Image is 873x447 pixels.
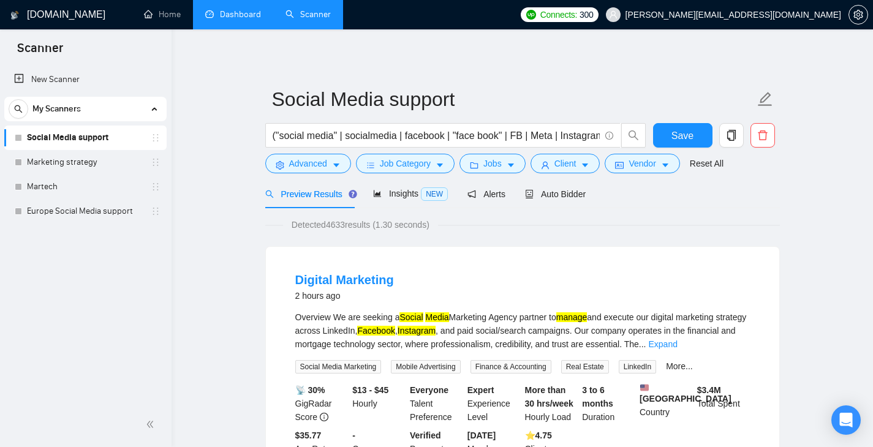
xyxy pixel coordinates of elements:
[27,199,143,223] a: Europe Social Media support
[525,190,534,198] span: robot
[399,312,423,322] mark: Social
[561,360,609,374] span: Real Estate
[14,67,157,92] a: New Scanner
[697,385,721,395] b: $ 3.4M
[556,312,588,322] mark: manage
[582,385,613,408] b: 3 to 6 months
[425,312,448,322] mark: Media
[4,97,167,223] li: My Scanners
[619,360,656,374] span: LinkedIn
[380,157,431,170] span: Job Category
[276,160,284,170] span: setting
[9,99,28,119] button: search
[295,273,394,287] a: Digital Marketing
[605,132,613,140] span: info-circle
[273,128,600,143] input: Search Freelance Jobs...
[9,105,28,113] span: search
[649,339,678,349] a: Expand
[352,430,355,440] b: -
[27,126,143,150] a: Social Media support
[410,385,448,395] b: Everyone
[356,154,455,173] button: barsJob Categorycaret-down
[467,189,505,199] span: Alerts
[720,130,743,141] span: copy
[295,385,325,395] b: 📡 30%
[295,360,382,374] span: Social Media Marketing
[525,189,586,199] span: Auto Bidder
[540,8,577,21] span: Connects:
[848,5,868,24] button: setting
[757,91,773,107] span: edit
[695,383,752,424] div: Total Spent
[4,67,167,92] li: New Scanner
[295,310,750,351] div: Overview We are seeking a Marketing Agency partner to and execute our digital marketing strategy ...
[637,383,695,424] div: Country
[639,339,646,349] span: ...
[526,10,536,20] img: upwork-logo.png
[7,39,73,65] span: Scanner
[352,385,388,395] b: $13 - $45
[507,160,515,170] span: caret-down
[283,218,438,231] span: Detected 4633 results (1.30 seconds)
[151,133,161,143] span: holder
[391,360,460,374] span: Mobile Advertising
[459,154,526,173] button: folderJobscaret-down
[640,383,731,404] b: [GEOGRAPHIC_DATA]
[32,97,81,121] span: My Scanners
[831,405,861,435] div: Open Intercom Messenger
[407,383,465,424] div: Talent Preference
[719,123,744,148] button: copy
[605,154,679,173] button: idcardVendorcaret-down
[848,10,868,20] a: setting
[265,189,353,199] span: Preview Results
[629,157,656,170] span: Vendor
[666,361,693,371] a: More...
[421,187,448,201] span: NEW
[750,123,775,148] button: delete
[653,123,712,148] button: Save
[581,160,589,170] span: caret-down
[465,383,523,424] div: Experience Level
[265,154,351,173] button: settingAdvancedcaret-down
[144,9,181,20] a: homeHome
[609,10,618,19] span: user
[366,160,375,170] span: bars
[272,84,755,115] input: Scanner name...
[615,160,624,170] span: idcard
[554,157,576,170] span: Client
[373,189,448,198] span: Insights
[523,383,580,424] div: Hourly Load
[467,385,494,395] b: Expert
[289,157,327,170] span: Advanced
[350,383,407,424] div: Hourly
[10,6,19,25] img: logo
[622,130,645,141] span: search
[467,190,476,198] span: notification
[151,182,161,192] span: holder
[151,157,161,167] span: holder
[580,8,593,21] span: 300
[27,150,143,175] a: Marketing strategy
[357,326,395,336] mark: Facebook
[751,130,774,141] span: delete
[470,160,478,170] span: folder
[690,157,724,170] a: Reset All
[265,190,274,198] span: search
[541,160,550,170] span: user
[151,206,161,216] span: holder
[661,160,670,170] span: caret-down
[436,160,444,170] span: caret-down
[525,385,573,408] b: More than 30 hrs/week
[293,383,350,424] div: GigRadar Score
[205,9,261,20] a: dashboardDashboard
[640,383,649,392] img: 🇺🇸
[27,175,143,199] a: Martech
[285,9,331,20] a: searchScanner
[146,418,158,430] span: double-left
[621,123,646,148] button: search
[483,157,502,170] span: Jobs
[373,189,382,198] span: area-chart
[580,383,637,424] div: Duration
[398,326,436,336] mark: Instagram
